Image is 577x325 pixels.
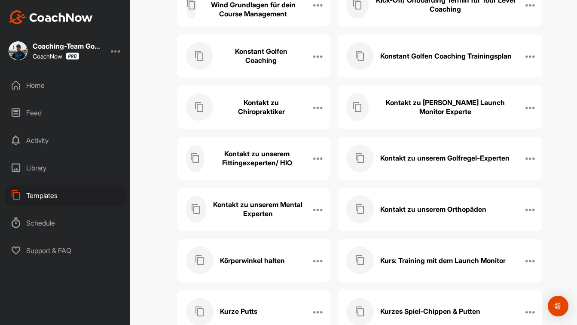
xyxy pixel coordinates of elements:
[33,53,79,60] div: CoachNow
[5,74,126,96] div: Home
[5,102,126,124] div: Feed
[213,200,303,218] h3: Kontakt zu unserem Mental Experten
[9,41,27,60] img: square_76f96ec4196c1962453f0fa417d3756b.jpg
[380,52,512,61] h3: Konstant Golfen Coaching Trainingsplan
[548,296,568,316] div: Open Intercom Messenger
[219,47,303,65] h3: Konstant Golfen Coaching
[380,256,506,265] h3: Kurs: Training mit dem Launch Monitor
[380,154,510,163] h3: Kontakt zu unserem Golfregel-Experten
[66,53,79,60] img: CoachNow Pro
[5,130,126,151] div: Activity
[380,307,480,316] h3: Kurzes Spiel-Chippen & Putten
[380,205,486,214] h3: Kontakt zu unserem Orthopäden
[5,185,126,206] div: Templates
[220,256,285,265] h3: Körperwinkel halten
[9,10,93,24] img: CoachNow
[5,212,126,234] div: Schedule
[211,149,303,167] h3: Kontakt zu unserem Fittingexeperten/ HIO
[5,240,126,261] div: Support & FAQ
[375,98,516,116] h3: Kontakt zu [PERSON_NAME] Launch Monitor Experte
[5,157,126,179] div: Library
[220,307,257,316] h3: Kurze Putts
[220,98,303,116] h3: Kontakt zu Chiropraktiker
[33,43,101,50] div: Coaching-Team Golfakademie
